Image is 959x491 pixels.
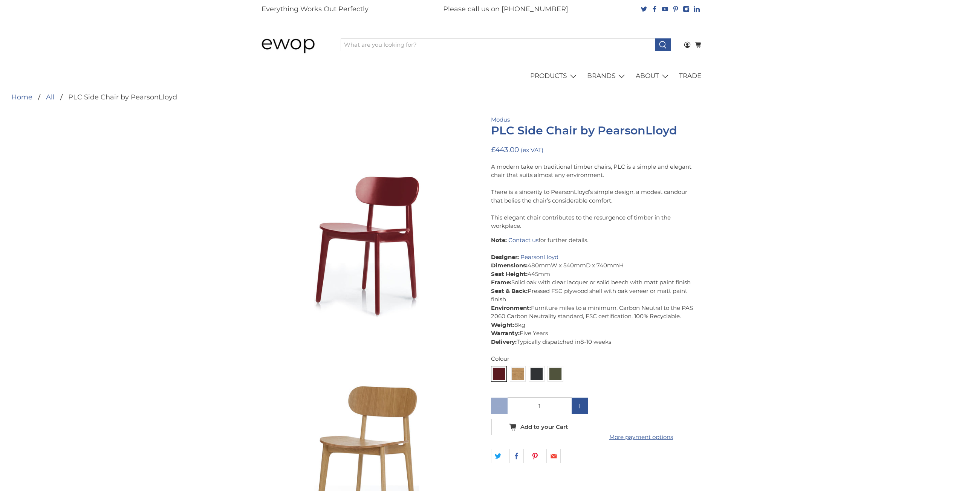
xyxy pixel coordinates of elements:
li: PLC Side Chair by PearsonLloyd [55,94,177,101]
strong: Warranty: [491,329,520,337]
span: Typically dispatched in [517,338,580,345]
nav: breadcrumbs [11,94,177,101]
a: Modus - PLC Side Chair by Pearson Lloyd - Wine Red 3005 [265,116,468,319]
span: Add to your Cart [520,424,568,430]
a: ABOUT [631,66,675,87]
a: Contact us [508,236,538,244]
a: Home [11,94,32,101]
strong: Designer: [491,253,519,261]
a: PearsonLloyd [520,253,558,261]
a: PRODUCTS [526,66,583,87]
strong: Note: [491,236,507,244]
button: Add to your Cart [491,419,588,435]
strong: Weight: [491,321,514,328]
small: (ex VAT) [521,146,543,154]
a: More payment options [593,433,690,442]
h1: PLC Side Chair by PearsonLloyd [491,124,694,137]
strong: Seat & Back: [491,287,528,294]
p: A modern take on traditional timber chairs, PLC is a simple and elegant chair that suits almost a... [491,163,694,230]
input: What are you looking for? [341,38,656,51]
p: Everything Works Out Perfectly [262,4,369,14]
strong: Dimensions: [491,262,528,269]
strong: Environment: [491,304,531,311]
p: for further details. 480mmW x 540mmD x 740mmH 445mm Solid oak with clear lacquer or solid beech w... [491,236,694,346]
strong: Frame: [491,279,511,286]
a: BRANDS [583,66,632,87]
a: TRADE [675,66,706,87]
p: Please call us on [PHONE_NUMBER] [443,4,568,14]
div: Colour [491,355,694,363]
span: £443.00 [491,145,519,154]
a: All [46,94,55,101]
strong: Delivery: [491,338,517,345]
nav: main navigation [254,66,706,87]
strong: Seat Height: [491,270,528,278]
a: Modus [491,116,510,123]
